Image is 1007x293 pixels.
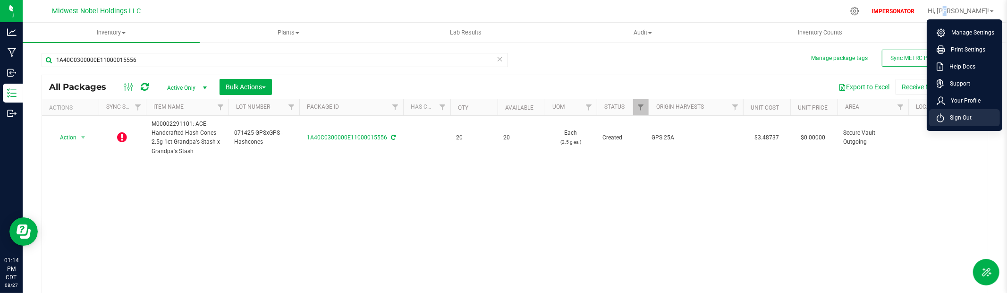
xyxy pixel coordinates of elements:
[7,68,17,78] inline-svg: Inbound
[946,28,994,37] span: Manage Settings
[403,99,450,116] th: Has COA
[236,103,270,110] a: Lot Number
[785,28,855,37] span: Inventory Counts
[893,99,908,115] a: Filter
[130,99,146,115] a: Filter
[937,79,996,88] a: Support
[604,103,625,110] a: Status
[7,109,17,118] inline-svg: Outbound
[388,99,403,115] a: Filter
[77,131,89,144] span: select
[550,129,591,146] span: Each
[751,104,779,111] a: Unit Cost
[929,109,1000,126] li: Sign Out
[928,7,989,15] span: Hi, [PERSON_NAME]!
[581,99,597,115] a: Filter
[849,7,861,16] div: Manage settings
[118,131,127,144] span: OUT OF SYNC!
[49,104,95,111] div: Actions
[743,116,790,160] td: $3.48737
[798,104,828,111] a: Unit Price
[9,217,38,246] iframe: Resource center
[811,54,868,62] button: Manage package tags
[945,45,985,54] span: Print Settings
[307,134,387,141] a: 1A40C0300000E11000015556
[656,103,704,110] a: Origin Harvests
[945,96,981,105] span: Your Profile
[284,99,299,115] a: Filter
[882,50,957,67] button: Sync METRC Packages
[7,27,17,37] inline-svg: Analytics
[106,103,143,110] a: Sync Status
[220,79,272,95] button: Bulk Actions
[389,134,396,141] span: Sync from Compliance System
[42,53,508,67] input: Search Package ID, Item Name, SKU, Lot or Part Number...
[944,62,975,71] span: Help Docs
[234,129,294,146] span: 071425 GPSxGPS - Hashcones
[200,23,377,43] a: Plants
[731,23,908,43] a: Inventory Counts
[937,62,996,71] a: Help Docs
[602,133,643,142] span: Created
[458,104,468,111] a: Qty
[213,99,228,115] a: Filter
[153,103,184,110] a: Item Name
[307,103,339,110] a: Package ID
[435,99,450,115] a: Filter
[633,99,649,115] a: Filter
[890,55,949,61] span: Sync METRC Packages
[23,23,200,43] a: Inventory
[7,48,17,57] inline-svg: Manufacturing
[728,99,743,115] a: Filter
[23,28,200,37] span: Inventory
[51,131,77,144] span: Action
[796,131,830,145] span: $0.00000
[152,120,223,156] span: M00002291101: ACE-Handcrafted Hash Cones-2.5g-1ct-Grandpa's Stash x Grandpa's Stash
[944,113,972,122] span: Sign Out
[49,82,116,92] span: All Packages
[503,133,539,142] span: 20
[550,138,591,146] p: (2.5 g ea.)
[896,79,973,95] button: Receive Non-Cannabis
[552,103,565,110] a: UOM
[832,79,896,95] button: Export to Excel
[437,28,494,37] span: Lab Results
[652,133,740,142] div: GPS 25A
[843,129,903,146] span: Secure Vault - Outgoing
[868,7,918,16] p: IMPERSONATOR
[973,259,999,285] button: Toggle Menu
[377,23,554,43] a: Lab Results
[497,53,503,65] span: Clear
[944,79,970,88] span: Support
[226,83,266,91] span: Bulk Actions
[916,103,942,110] a: Location
[4,282,18,289] p: 08/27
[4,256,18,282] p: 01:14 PM CDT
[845,103,859,110] a: Area
[554,23,731,43] a: Audit
[7,88,17,98] inline-svg: Inventory
[52,7,141,15] span: Midwest Nobel Holdings LLC
[456,133,492,142] span: 20
[555,28,731,37] span: Audit
[200,28,376,37] span: Plants
[505,104,533,111] a: Available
